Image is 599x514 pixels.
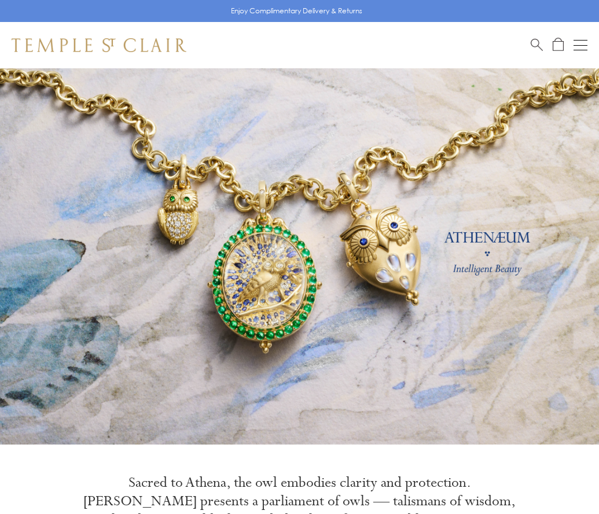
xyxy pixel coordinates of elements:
a: Search [531,38,543,52]
p: Enjoy Complimentary Delivery & Returns [231,5,362,17]
button: Open navigation [574,38,587,52]
a: Open Shopping Bag [553,38,564,52]
img: Temple St. Clair [12,38,186,52]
